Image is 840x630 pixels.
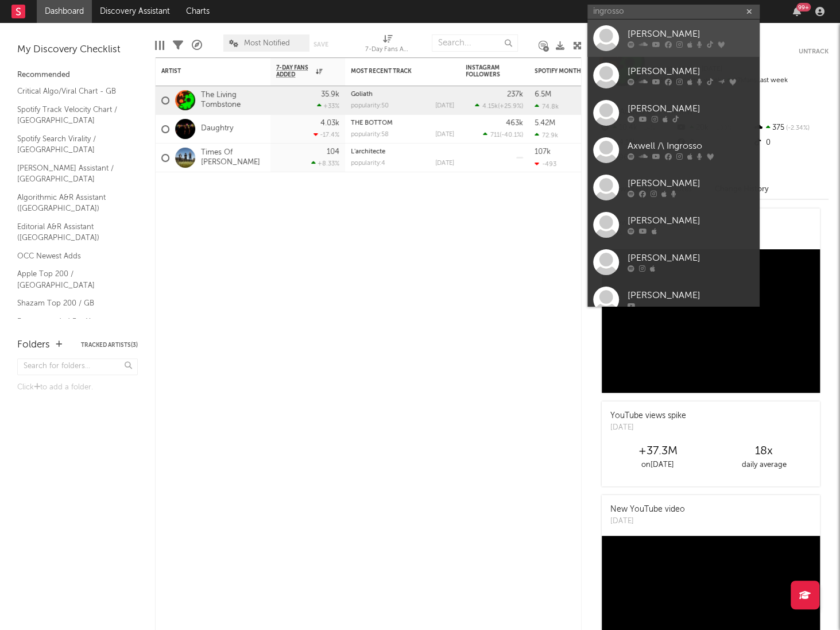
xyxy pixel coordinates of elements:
div: -17.4 % [313,131,339,138]
span: 7-Day Fans Added [276,64,313,78]
div: +37.3M [605,445,711,458]
a: Recommended For You [17,315,126,328]
input: Search for artists [587,5,760,19]
div: 104 [327,148,339,156]
div: Edit Columns [155,29,164,62]
div: 74.8k [535,103,559,110]
div: 4.03k [320,119,339,127]
div: [PERSON_NAME] [628,28,754,41]
div: [DATE] [435,103,454,109]
div: daily average [711,458,817,472]
div: 237k [507,91,523,98]
div: Filters [173,29,183,62]
div: 6.5M [535,91,551,98]
div: [DATE] [435,132,454,138]
a: THE BOTTOM [351,120,393,126]
div: 99 + [796,3,811,11]
a: [PERSON_NAME] [587,206,760,244]
a: Times Of [PERSON_NAME] [201,148,265,168]
div: Instagram Followers [466,64,506,78]
a: Daughtry [201,124,233,134]
div: [PERSON_NAME] [628,214,754,228]
div: New YouTube video [610,504,685,516]
div: Axwell /\ Ingrosso [628,140,754,153]
input: Search for folders... [17,358,138,375]
div: ( ) [475,102,523,110]
a: [PERSON_NAME] [587,169,760,206]
div: 35.9k [321,91,339,98]
div: Goliath [351,91,454,98]
div: popularity: 50 [351,103,389,109]
div: [DATE] [435,160,454,167]
div: [PERSON_NAME] [628,102,754,116]
a: [PERSON_NAME] [587,281,760,318]
div: [DATE] [610,422,686,434]
input: Search... [432,34,518,52]
div: Spotify Monthly Listeners [535,68,621,75]
a: The Living Tombstone [201,91,265,110]
div: popularity: 4 [351,160,385,167]
div: 18 x [711,445,817,458]
span: +25.9 % [500,103,521,110]
div: A&R Pipeline [192,29,202,62]
div: 107k [535,148,551,156]
div: +33 % [317,102,339,110]
div: -493 [535,160,556,168]
span: -2.34 % [784,125,810,132]
div: THE BOTTOM [351,120,454,126]
a: [PERSON_NAME] [587,94,760,132]
a: Spotify Track Velocity Chart / [GEOGRAPHIC_DATA] [17,103,126,127]
div: on [DATE] [605,458,711,472]
div: YouTube views spike [610,410,686,422]
a: [PERSON_NAME] Assistant / [GEOGRAPHIC_DATA] [17,162,126,185]
span: -40.1 % [501,132,521,138]
span: Most Notified [244,40,290,47]
div: [PERSON_NAME] [628,289,754,303]
a: Goliath [351,91,373,98]
div: [PERSON_NAME] [628,252,754,265]
div: Folders [17,338,50,352]
a: [PERSON_NAME] [587,244,760,281]
button: 99+ [793,7,801,16]
div: Most Recent Track [351,68,437,75]
div: 7-Day Fans Added (7-Day Fans Added) [365,43,411,57]
div: My Discovery Checklist [17,43,138,57]
span: 711 [490,132,500,138]
a: [PERSON_NAME] [587,20,760,57]
div: Recommended [17,68,138,82]
a: [PERSON_NAME] [587,57,760,94]
a: L'architecte [351,149,385,155]
div: popularity: 58 [351,132,389,138]
div: [PERSON_NAME] [628,177,754,191]
a: Spotify Search Virality / [GEOGRAPHIC_DATA] [17,133,126,156]
div: Artist [161,68,247,75]
div: 375 [752,121,829,136]
div: Click to add a folder. [17,381,138,395]
div: [DATE] [610,516,685,527]
a: Axwell /\ Ingrosso [587,132,760,169]
div: 0 [752,136,829,150]
button: Untrack [799,46,829,57]
div: 7-Day Fans Added (7-Day Fans Added) [365,29,411,62]
button: Tracked Artists(3) [81,342,138,348]
div: [PERSON_NAME] [628,65,754,79]
div: ( ) [483,131,523,138]
div: +8.33 % [311,160,339,167]
a: Critical Algo/Viral Chart - GB [17,85,126,98]
div: 5.42M [535,119,555,127]
a: Apple Top 200 / [GEOGRAPHIC_DATA] [17,268,126,291]
a: Shazam Top 200 / GB [17,297,126,310]
div: 72.9k [535,132,558,139]
button: Save [313,41,328,48]
div: 463k [506,119,523,127]
a: Algorithmic A&R Assistant ([GEOGRAPHIC_DATA]) [17,191,126,215]
a: Editorial A&R Assistant ([GEOGRAPHIC_DATA]) [17,221,126,244]
div: L'architecte [351,149,454,155]
a: OCC Newest Adds [17,250,126,262]
span: 4.15k [482,103,498,110]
